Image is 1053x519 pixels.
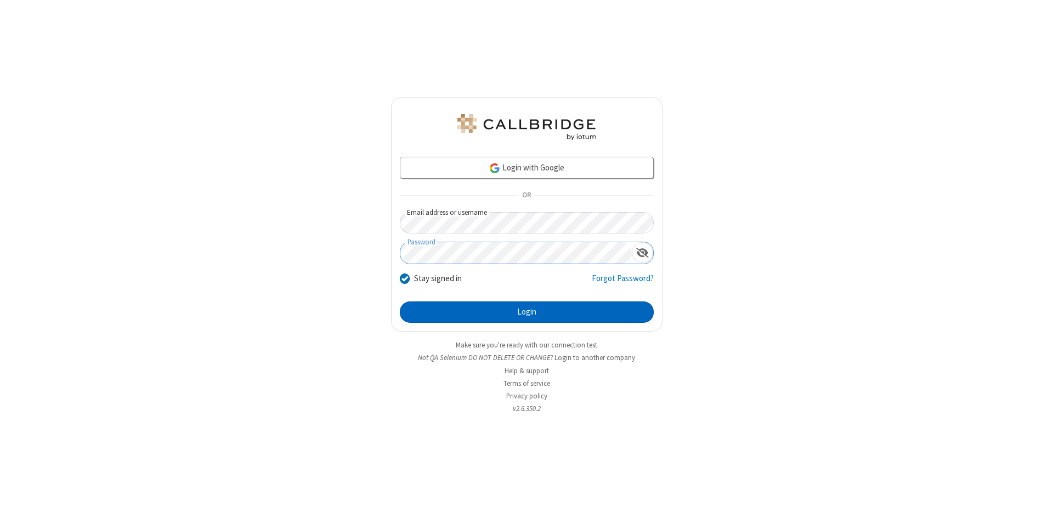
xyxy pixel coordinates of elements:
li: Not QA Selenium DO NOT DELETE OR CHANGE? [391,352,663,363]
a: Help & support [505,366,549,375]
a: Login with Google [400,157,654,179]
img: QA Selenium DO NOT DELETE OR CHANGE [455,114,598,140]
a: Terms of service [503,379,550,388]
a: Make sure you're ready with our connection test [456,340,597,350]
button: Login to another company [554,352,635,363]
iframe: Chat [1026,491,1045,511]
label: Stay signed in [414,272,462,285]
button: Login [400,301,654,323]
span: OR [518,188,535,203]
a: Privacy policy [506,391,547,401]
div: Show password [632,242,653,263]
img: google-icon.png [489,162,501,174]
input: Password [400,242,632,264]
input: Email address or username [400,212,654,233]
li: v2.6.350.2 [391,403,663,414]
a: Forgot Password? [592,272,654,293]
